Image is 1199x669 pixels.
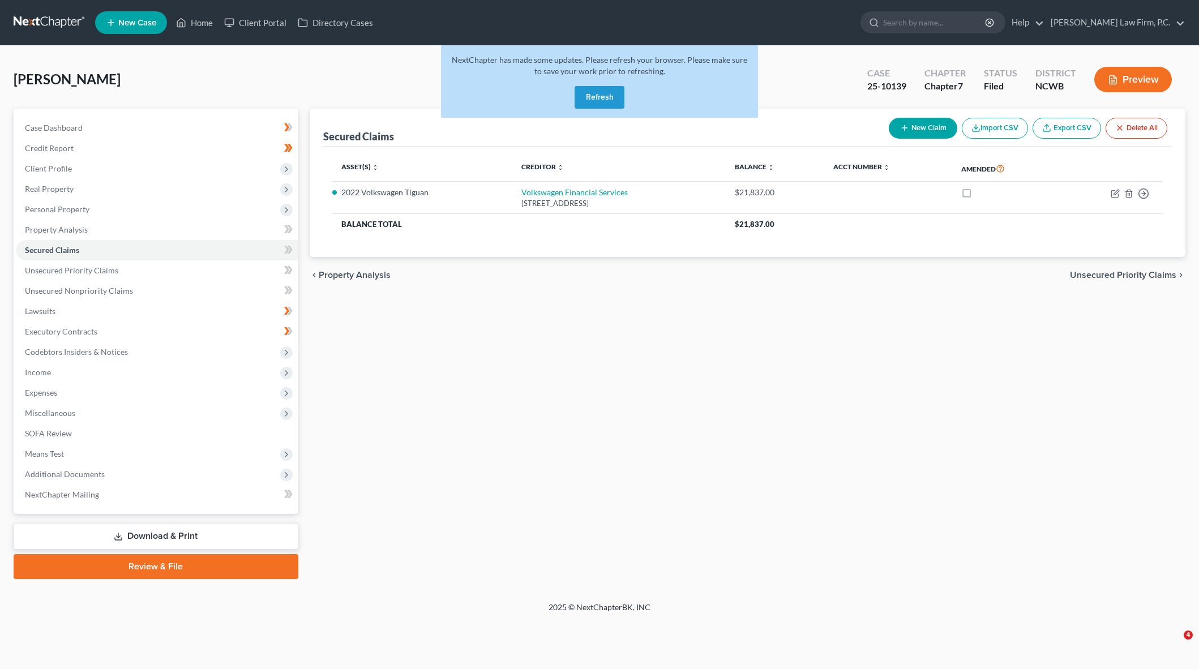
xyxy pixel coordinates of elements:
i: chevron_left [310,271,319,280]
i: unfold_more [883,164,890,171]
span: Additional Documents [25,469,105,479]
a: Credit Report [16,138,298,158]
div: District [1035,67,1076,80]
a: Creditor unfold_more [521,162,564,171]
span: Codebtors Insiders & Notices [25,347,128,357]
span: [PERSON_NAME] [14,71,121,87]
span: Expenses [25,388,57,397]
th: Amended [952,156,1058,182]
button: Unsecured Priority Claims chevron_right [1070,271,1185,280]
a: Unsecured Nonpriority Claims [16,281,298,301]
a: Help [1006,12,1044,33]
a: Export CSV [1033,118,1101,139]
span: Income [25,367,51,377]
a: Volkswagen Financial Services [521,187,628,197]
span: 7 [958,80,963,91]
div: 2025 © NextChapterBK, INC [277,602,922,622]
span: SOFA Review [25,428,72,438]
a: Lawsuits [16,301,298,321]
button: Refresh [575,86,624,109]
span: Property Analysis [319,271,391,280]
i: unfold_more [372,164,379,171]
input: Search by name... [883,12,987,33]
a: [PERSON_NAME] Law Firm, P.C. [1045,12,1185,33]
a: Balance unfold_more [735,162,774,171]
span: New Case [118,19,156,27]
a: Acct Number unfold_more [833,162,890,171]
button: Preview [1094,67,1172,92]
span: Unsecured Nonpriority Claims [25,286,133,295]
button: New Claim [889,118,957,139]
a: Client Portal [219,12,292,33]
span: Case Dashboard [25,123,83,132]
div: Case [867,67,906,80]
i: unfold_more [768,164,774,171]
i: chevron_right [1176,271,1185,280]
span: Miscellaneous [25,408,75,418]
span: Client Profile [25,164,72,173]
button: Import CSV [962,118,1028,139]
span: Unsecured Priority Claims [25,265,118,275]
div: NCWB [1035,80,1076,93]
span: Credit Report [25,143,74,153]
a: SOFA Review [16,423,298,444]
span: Property Analysis [25,225,88,234]
a: Executory Contracts [16,321,298,342]
div: Chapter [924,67,966,80]
a: Asset(s) unfold_more [341,162,379,171]
div: Chapter [924,80,966,93]
i: unfold_more [557,164,564,171]
span: Secured Claims [25,245,79,255]
span: $21,837.00 [735,220,774,229]
div: $21,837.00 [735,187,816,198]
a: Case Dashboard [16,118,298,138]
a: Unsecured Priority Claims [16,260,298,281]
div: [STREET_ADDRESS] [521,198,717,209]
span: 4 [1184,631,1193,640]
span: NextChapter has made some updates. Please refresh your browser. Please make sure to save your wor... [452,55,747,76]
a: Property Analysis [16,220,298,240]
iframe: Intercom live chat [1161,631,1188,658]
div: 25-10139 [867,80,906,93]
a: Download & Print [14,523,298,550]
span: Executory Contracts [25,327,97,336]
button: Delete All [1106,118,1167,139]
a: Directory Cases [292,12,379,33]
span: Real Property [25,184,74,194]
div: Secured Claims [323,130,394,143]
span: Lawsuits [25,306,55,316]
th: Balance Total [332,214,726,234]
li: 2022 Volkswagen Tiguan [341,187,504,198]
div: Status [984,67,1017,80]
a: Review & File [14,554,298,579]
span: Personal Property [25,204,89,214]
button: chevron_left Property Analysis [310,271,391,280]
a: NextChapter Mailing [16,484,298,505]
a: Home [170,12,219,33]
div: Filed [984,80,1017,93]
span: NextChapter Mailing [25,490,99,499]
span: Means Test [25,449,64,458]
a: Secured Claims [16,240,298,260]
span: Unsecured Priority Claims [1070,271,1176,280]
